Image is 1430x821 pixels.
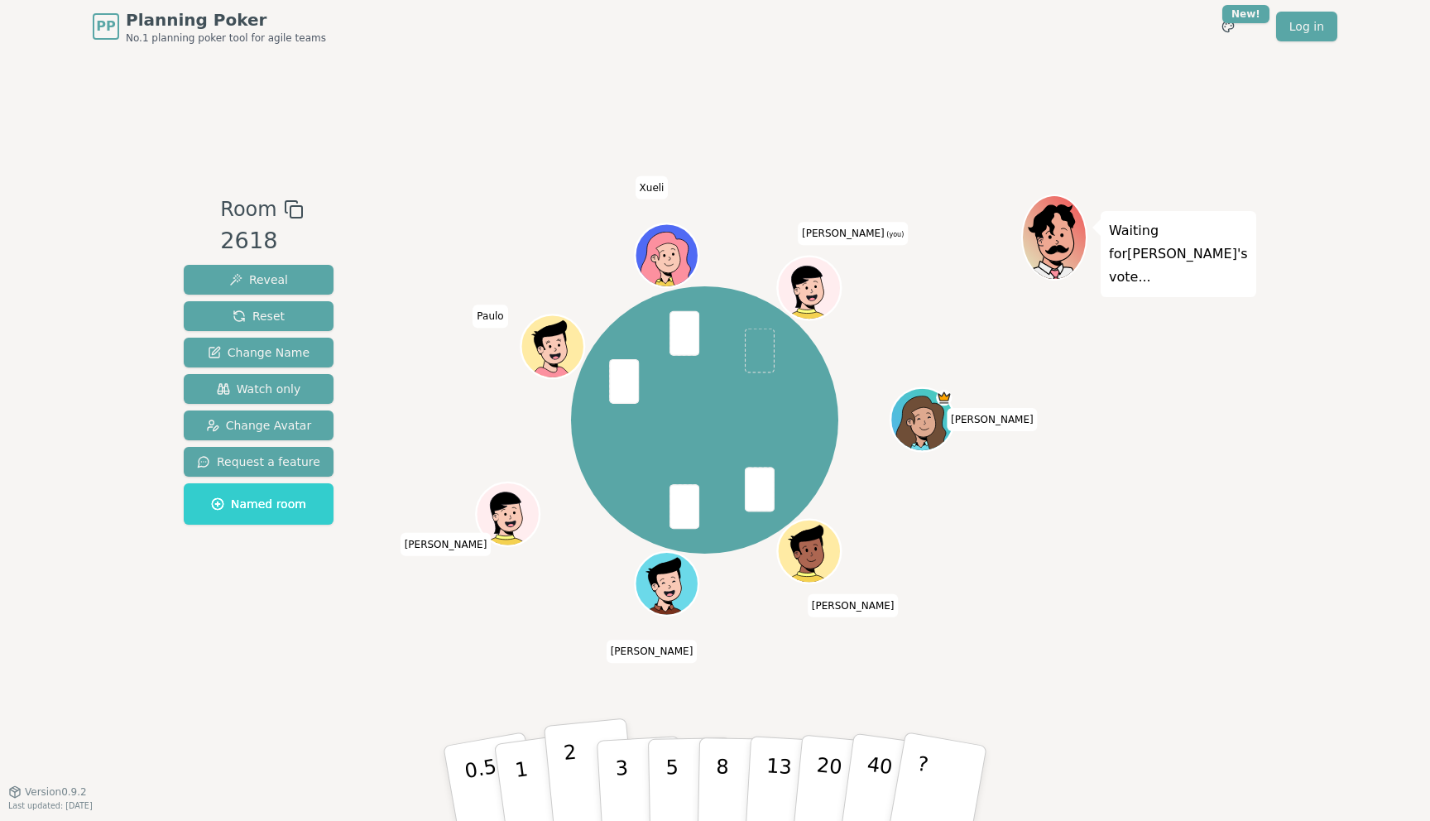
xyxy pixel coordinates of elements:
span: Version 0.9.2 [25,785,87,799]
button: Change Avatar [184,410,334,440]
button: Version0.9.2 [8,785,87,799]
span: Last updated: [DATE] [8,801,93,810]
button: Click to change your avatar [780,258,839,318]
span: Reset [233,308,285,324]
span: Change Name [208,344,310,361]
button: Reset [184,301,334,331]
span: Request a feature [197,454,320,470]
span: Reveal [229,271,288,288]
span: Click to change your name [607,641,698,664]
div: 2618 [220,224,303,258]
span: Room [220,194,276,224]
span: Change Avatar [206,417,312,434]
span: Click to change your name [473,305,507,329]
p: Waiting for [PERSON_NAME] 's vote... [1109,219,1248,289]
button: Change Name [184,338,334,367]
button: Reveal [184,265,334,295]
a: Log in [1276,12,1337,41]
span: johanna is the host [937,390,953,406]
span: Click to change your name [636,176,669,199]
span: (you) [885,232,905,239]
a: PPPlanning PokerNo.1 planning poker tool for agile teams [93,8,326,45]
button: Named room [184,483,334,525]
span: No.1 planning poker tool for agile teams [126,31,326,45]
span: Click to change your name [798,223,908,246]
span: Click to change your name [401,533,492,556]
button: Request a feature [184,447,334,477]
span: PP [96,17,115,36]
button: Watch only [184,374,334,404]
span: Named room [211,496,306,512]
span: Click to change your name [947,408,1038,431]
span: Planning Poker [126,8,326,31]
span: Watch only [217,381,301,397]
span: Click to change your name [808,594,899,617]
div: New! [1222,5,1269,23]
button: New! [1213,12,1243,41]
